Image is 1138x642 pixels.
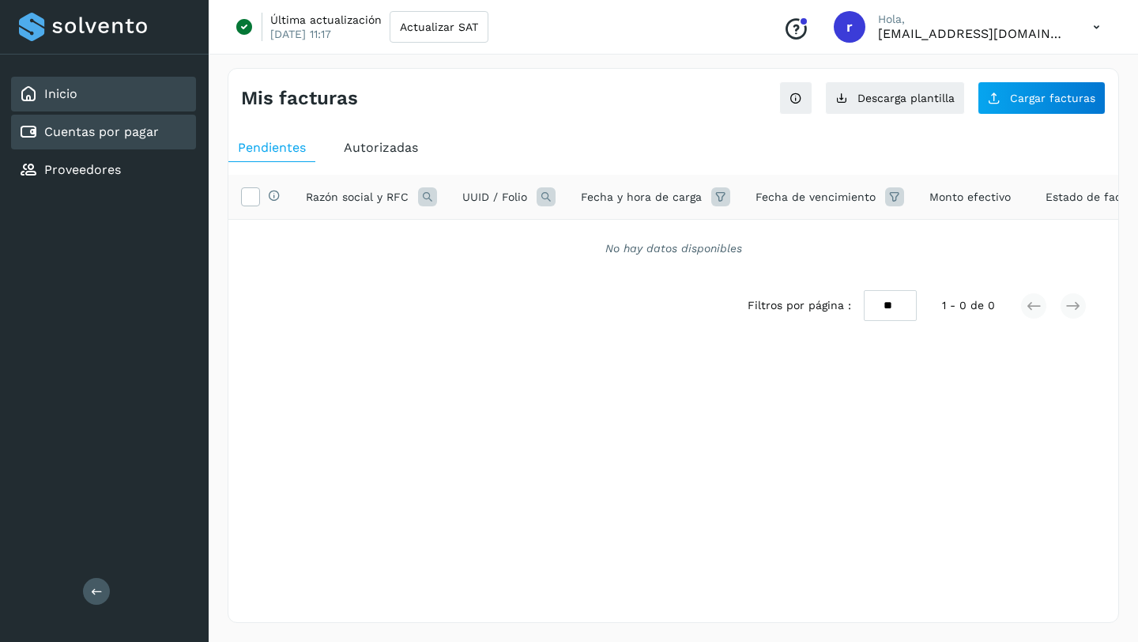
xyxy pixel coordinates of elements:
[978,81,1106,115] button: Cargar facturas
[878,26,1068,41] p: rbp@tlbtransportes.mx
[344,140,418,155] span: Autorizadas
[400,21,478,32] span: Actualizar SAT
[756,189,876,206] span: Fecha de vencimiento
[748,297,851,314] span: Filtros por página :
[462,189,527,206] span: UUID / Folio
[1010,93,1095,104] span: Cargar facturas
[270,27,331,41] p: [DATE] 11:17
[44,124,159,139] a: Cuentas por pagar
[929,189,1011,206] span: Monto efectivo
[11,77,196,111] div: Inicio
[11,115,196,149] div: Cuentas por pagar
[44,162,121,177] a: Proveedores
[825,81,965,115] button: Descarga plantilla
[238,140,306,155] span: Pendientes
[390,11,488,43] button: Actualizar SAT
[857,93,955,104] span: Descarga plantilla
[306,189,409,206] span: Razón social y RFC
[270,13,382,27] p: Última actualización
[11,153,196,187] div: Proveedores
[942,297,995,314] span: 1 - 0 de 0
[249,240,1098,257] div: No hay datos disponibles
[44,86,77,101] a: Inicio
[581,189,702,206] span: Fecha y hora de carga
[241,87,358,110] h4: Mis facturas
[878,13,1068,26] p: Hola,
